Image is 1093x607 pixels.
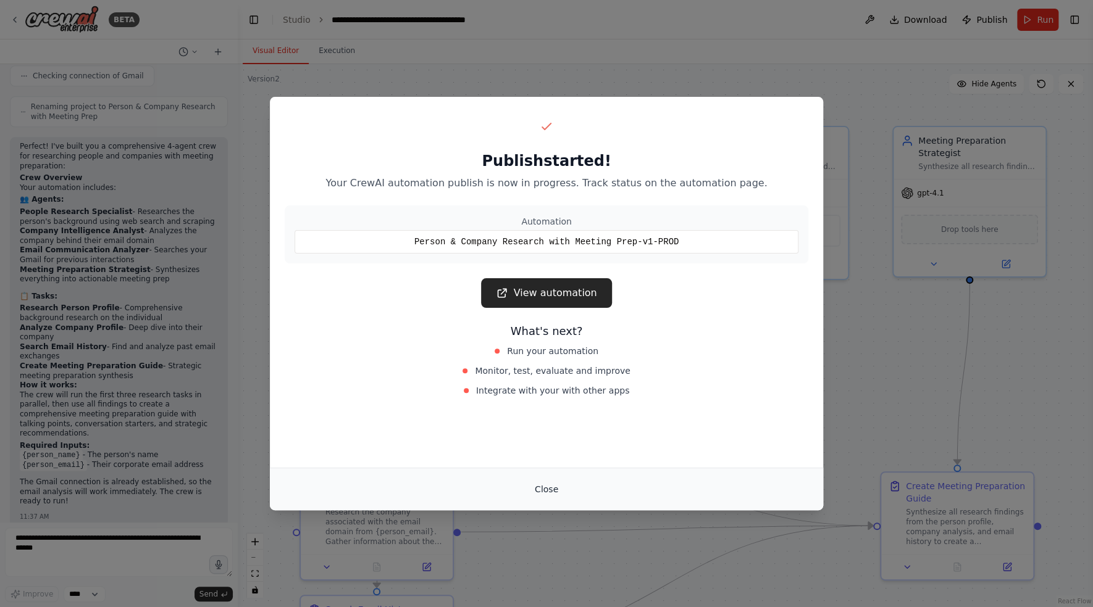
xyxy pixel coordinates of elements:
[476,384,630,397] span: Integrate with your with other apps
[295,215,798,228] div: Automation
[525,478,568,500] button: Close
[285,323,808,340] h3: What's next?
[481,278,611,308] a: View automation
[507,345,598,357] span: Run your automation
[295,230,798,254] div: Person & Company Research with Meeting Prep-v1-PROD
[285,176,808,191] p: Your CrewAI automation publish is now in progress. Track status on the automation page.
[475,365,630,377] span: Monitor, test, evaluate and improve
[285,151,808,171] h2: Publish started!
